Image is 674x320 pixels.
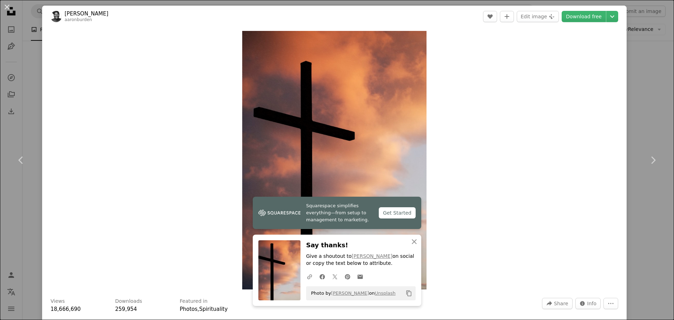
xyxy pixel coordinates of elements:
[198,306,199,312] span: ,
[258,208,300,218] img: file-1747939142011-51e5cc87e3c9
[341,269,354,283] a: Share on Pinterest
[329,269,341,283] a: Share on Twitter
[316,269,329,283] a: Share on Facebook
[180,298,207,305] h3: Featured in
[115,298,142,305] h3: Downloads
[554,298,568,309] span: Share
[352,254,392,259] a: [PERSON_NAME]
[115,306,137,312] span: 259,954
[500,11,514,22] button: Add to Collection
[354,269,366,283] a: Share over email
[253,197,421,229] a: Squarespace simplifies everything—from setup to management to marketing.Get Started
[65,10,108,17] a: [PERSON_NAME]
[331,290,369,296] a: [PERSON_NAME]
[542,298,572,309] button: Share this image
[575,298,601,309] button: Stats about this image
[379,207,416,218] div: Get Started
[562,11,606,22] a: Download free
[51,298,65,305] h3: Views
[603,298,618,309] button: More Actions
[65,17,92,22] a: aaronburden
[199,306,227,312] a: Spirituality
[242,31,427,289] img: silhouette of large cross under orange sky
[306,253,416,267] p: Give a shoutout to on social or copy the text below to attribute.
[306,202,373,223] span: Squarespace simplifies everything—from setup to management to marketing.
[517,11,559,22] button: Edit image
[606,11,618,22] button: Choose download size
[632,126,674,194] a: Next
[483,11,497,22] button: Like
[308,288,396,299] span: Photo by on
[51,11,62,22] img: Go to Aaron Burden's profile
[587,298,597,309] span: Info
[403,287,415,299] button: Copy to clipboard
[180,306,198,312] a: Photos
[242,31,427,289] button: Zoom in on this image
[375,290,395,296] a: Unsplash
[306,240,416,250] h3: Say thanks!
[51,306,81,312] span: 18,666,690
